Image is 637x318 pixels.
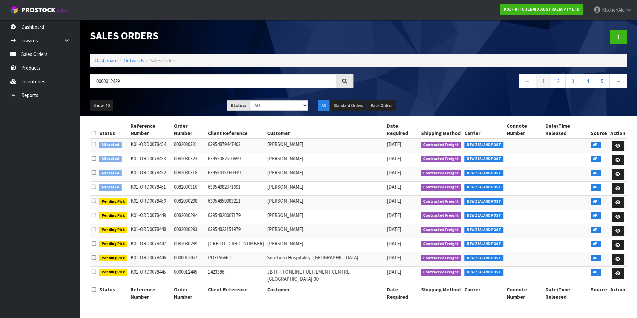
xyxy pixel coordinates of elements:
[129,153,172,167] td: K01-ORD0078453
[387,226,401,232] span: [DATE]
[150,57,177,64] span: Sales Orders
[536,74,551,88] a: 1
[172,139,207,153] td: 0082030331
[387,141,401,147] span: [DATE]
[266,284,385,302] th: Customer
[591,255,601,262] span: API
[172,266,207,284] td: 0000012445
[330,100,366,111] button: Standard Orders
[98,284,129,302] th: Status
[99,170,122,177] span: Allocated
[421,156,461,162] span: Contracted Freight
[266,252,385,267] td: Southern Hospitality -[GEOGRAPHIC_DATA]
[387,254,401,261] span: [DATE]
[206,210,266,224] td: 63954828067179
[129,196,172,210] td: K01-ORD0078450
[99,198,127,205] span: Pending Pick
[387,269,401,275] span: [DATE]
[464,184,503,191] span: NEW ZEALAND POST
[504,6,580,12] strong: K01 - KITCHENAID AUSTRALIA PTY LTD
[464,156,503,162] span: NEW ZEALAND POST
[206,121,266,139] th: Client Reference
[129,210,172,224] td: K01-ORD0078449
[172,181,207,196] td: 0082030310
[206,181,266,196] td: 63954982371691
[206,139,266,153] td: 63954879447403
[266,153,385,167] td: [PERSON_NAME]
[266,224,385,238] td: [PERSON_NAME]
[172,121,207,139] th: Order Number
[385,284,419,302] th: Date Required
[464,227,503,233] span: NEW ZEALAND POST
[387,184,401,190] span: [DATE]
[580,74,595,88] a: 4
[591,142,601,148] span: API
[206,196,266,210] td: 63954859983211
[266,167,385,182] td: [PERSON_NAME]
[99,156,122,162] span: Allocated
[609,284,627,302] th: Action
[419,121,463,139] th: Shipping Method
[385,121,419,139] th: Date Required
[589,284,609,302] th: Source
[609,121,627,139] th: Action
[591,198,601,205] span: API
[129,252,172,267] td: K01-ORD0078446
[266,210,385,224] td: [PERSON_NAME]
[266,238,385,252] td: [PERSON_NAME]
[206,224,266,238] td: 63954823151979
[206,153,266,167] td: 63955082510699
[124,57,144,64] a: Outwards
[591,170,601,177] span: API
[595,74,610,88] a: 5
[129,224,172,238] td: K01-ORD0078448
[421,227,461,233] span: Contracted Freight
[129,167,172,182] td: K01-ORD0078452
[544,121,589,139] th: Date/Time Released
[421,212,461,219] span: Contracted Freight
[95,57,118,64] a: Dashboard
[367,100,396,111] button: Back Orders
[129,266,172,284] td: K01-ORD0078445
[591,212,601,219] span: API
[99,212,127,219] span: Pending Pick
[98,121,129,139] th: Status
[266,139,385,153] td: [PERSON_NAME]
[99,269,127,276] span: Pending Pick
[206,238,266,252] td: [CREDIT_CARD_NUMBER]
[463,284,505,302] th: Carrier
[172,284,207,302] th: Order Number
[206,266,266,284] td: 1423386
[172,153,207,167] td: 0082030323
[551,74,566,88] a: 2
[387,240,401,247] span: [DATE]
[464,269,503,276] span: NEW ZEALAND POST
[505,284,544,302] th: Connote Number
[172,210,207,224] td: 0082030294
[519,74,536,88] a: ←
[464,170,503,177] span: NEW ZEALAND POST
[129,139,172,153] td: K01-ORD0078454
[231,103,246,108] strong: Status:
[591,241,601,247] span: API
[544,284,589,302] th: Date/Time Released
[589,121,609,139] th: Source
[172,224,207,238] td: 0082030293
[10,6,18,14] img: cube-alt.png
[266,266,385,284] td: JB HI-FI ONLINE FULFILMENT CENTRE [GEOGRAPHIC_DATA]-30
[129,284,172,302] th: Reference Number
[206,167,266,182] td: 63955035160939
[464,142,503,148] span: NEW ZEALAND POST
[129,181,172,196] td: K01-ORD0078451
[419,284,463,302] th: Shipping Method
[591,227,601,233] span: API
[318,100,329,111] button: All
[387,155,401,162] span: [DATE]
[464,255,503,262] span: NEW ZEALAND POST
[505,121,544,139] th: Connote Number
[602,7,625,13] span: KitchenAid
[21,6,55,14] span: ProStock
[99,142,122,148] span: Allocated
[99,241,127,247] span: Pending Pick
[172,252,207,267] td: 0000012457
